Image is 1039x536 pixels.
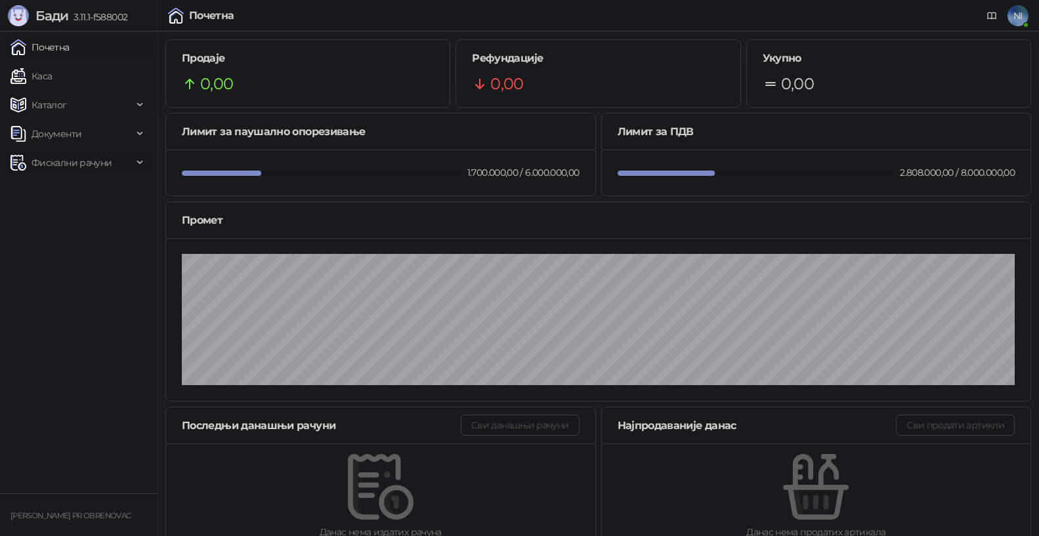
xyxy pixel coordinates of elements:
[182,51,434,66] h5: Продаје
[182,212,1015,228] div: Промет
[32,92,67,118] span: Каталог
[32,121,81,147] span: Документи
[182,123,580,140] div: Лимит за паушално опорезивање
[472,51,724,66] h5: Рефундације
[461,415,579,436] button: Сви данашњи рачуни
[11,511,131,520] small: [PERSON_NAME] PR OBRENOVAC
[781,72,814,96] span: 0,00
[200,72,233,96] span: 0,00
[8,5,29,26] img: Logo
[68,11,127,23] span: 3.11.1-f588002
[182,417,461,434] div: Последњи данашњи рачуни
[1007,5,1028,26] span: NI
[618,417,897,434] div: Најпродаваније данас
[897,165,1017,180] div: 2.808.000,00 / 8.000.000,00
[11,34,70,60] a: Почетна
[763,51,1015,66] h5: Укупно
[11,63,52,89] a: Каса
[35,8,68,24] span: Бади
[32,150,112,176] span: Фискални рачуни
[490,72,523,96] span: 0,00
[189,10,234,21] div: Почетна
[981,5,1002,26] a: Документација
[896,415,1015,436] button: Сви продати артикли
[465,165,582,180] div: 1.700.000,00 / 6.000.000,00
[618,123,1015,140] div: Лимит за ПДВ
